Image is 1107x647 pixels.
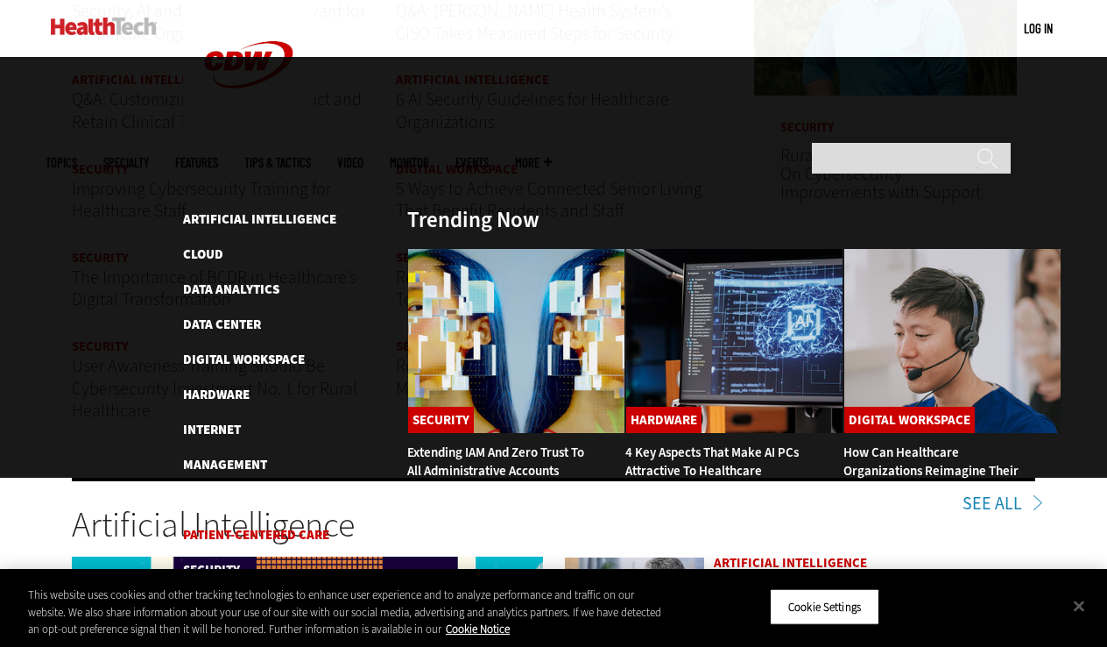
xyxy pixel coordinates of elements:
[1024,19,1053,38] div: User menu
[770,588,879,625] button: Cookie Settings
[446,622,510,636] a: More information about your privacy
[183,456,267,473] a: Management
[843,248,1061,434] img: Healthcare contact center
[51,18,157,35] img: Home
[626,407,702,433] a: Hardware
[407,444,584,480] a: Extending IAM and Zero Trust to All Administrative Accounts
[183,526,329,544] a: Patient-Centered Care
[1060,587,1098,625] button: Close
[183,421,241,438] a: Internet
[183,281,279,298] a: Data Analytics
[183,316,261,333] a: Data Center
[183,386,250,403] a: Hardware
[72,508,1035,543] h3: Artificial Intelligence
[1024,20,1053,36] a: Log in
[183,561,240,579] a: Security
[843,444,1019,498] a: How Can Healthcare Organizations Reimagine Their Contact Centers?
[408,407,474,433] a: Security
[183,245,223,263] a: Cloud
[183,210,336,228] a: Artificial Intelligence
[625,248,843,434] img: Desktop monitor with brain AI concept
[407,248,625,434] img: abstract image of woman with pixelated face
[183,491,263,508] a: Networking
[183,351,305,368] a: Digital Workspace
[844,407,975,433] a: Digital Workspace
[407,209,539,231] h3: Trending Now
[28,587,664,638] div: This website uses cookies and other tracking technologies to enhance user experience and to analy...
[625,444,799,498] a: 4 Key Aspects That Make AI PCs Attractive to Healthcare Workers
